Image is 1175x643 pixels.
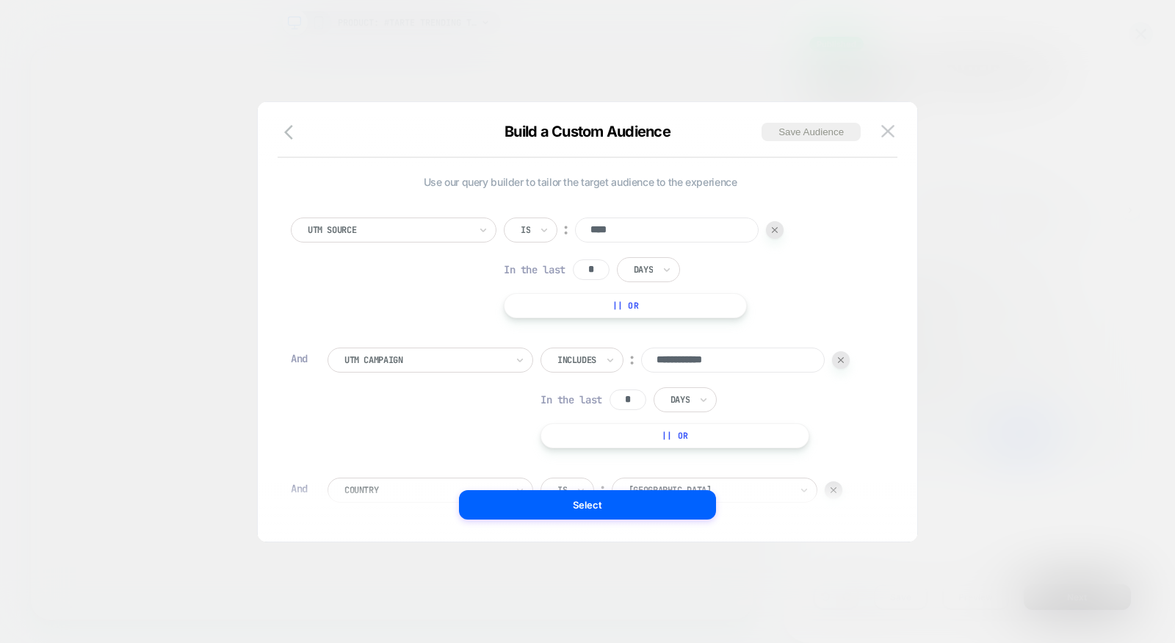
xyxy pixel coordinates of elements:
button: || Or [540,423,809,448]
button: Save Audience [762,123,861,141]
img: end [831,487,836,493]
img: close [881,125,894,137]
img: end [838,357,844,363]
span: Use our query builder to tailor the target audience to the experience [291,176,869,188]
